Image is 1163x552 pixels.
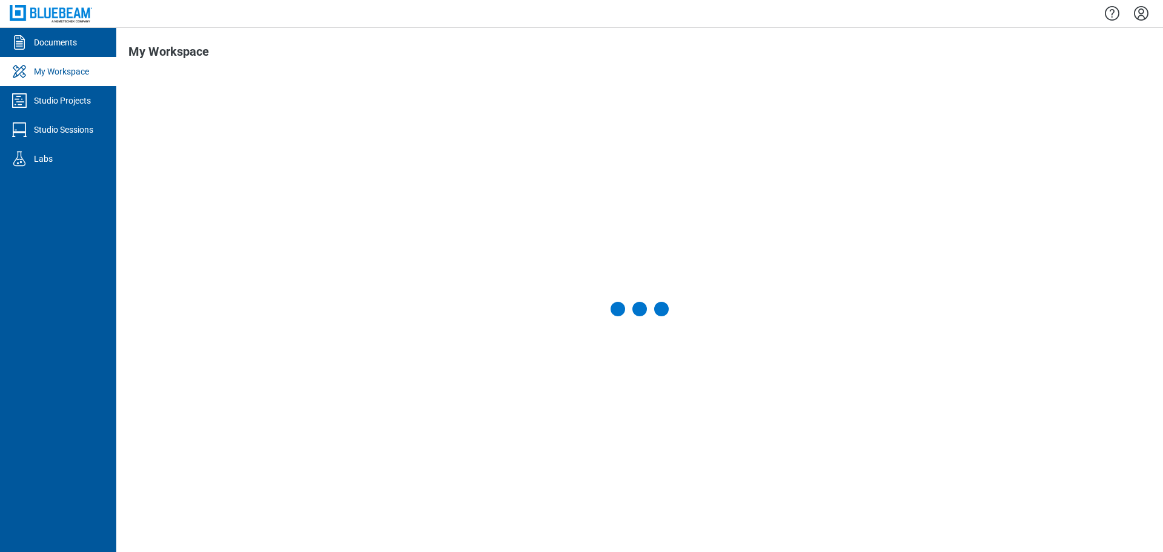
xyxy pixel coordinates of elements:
[34,95,91,107] div: Studio Projects
[34,153,53,165] div: Labs
[10,120,29,139] svg: Studio Sessions
[611,302,669,316] div: Loading My Workspace
[10,149,29,168] svg: Labs
[1132,3,1151,24] button: Settings
[10,62,29,81] svg: My Workspace
[128,45,209,64] h1: My Workspace
[10,91,29,110] svg: Studio Projects
[10,5,92,22] img: Bluebeam, Inc.
[10,33,29,52] svg: Documents
[34,65,89,78] div: My Workspace
[34,124,93,136] div: Studio Sessions
[34,36,77,48] div: Documents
